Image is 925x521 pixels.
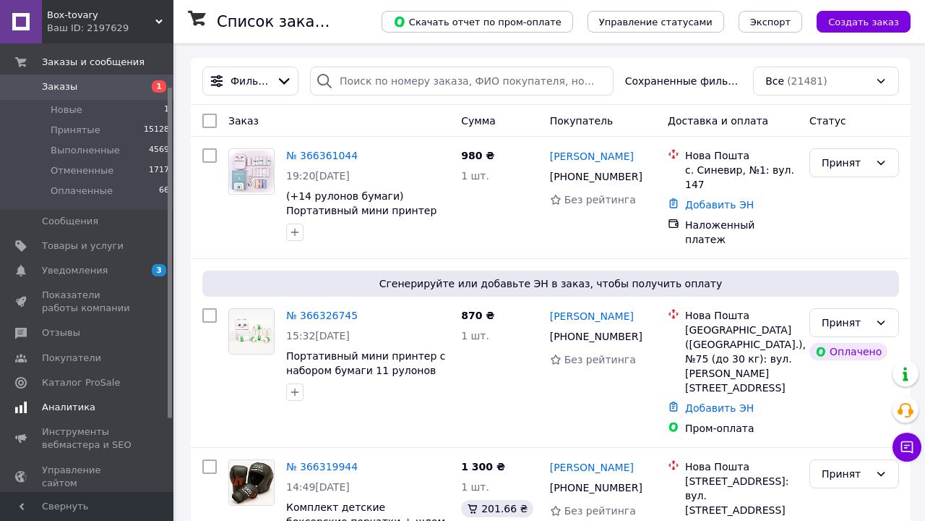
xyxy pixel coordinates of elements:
a: Создать заказ [802,15,911,27]
span: Товары и услуги [42,240,124,253]
span: Фильтры [231,74,270,88]
span: Управление статусами [599,17,713,27]
span: 15128 [144,124,169,137]
img: Фото товару [229,151,274,193]
div: Принят [822,315,869,331]
input: Поиск по номеру заказа, ФИО покупателя, номеру телефона, Email, номеру накладной [310,67,614,96]
span: Новые [51,103,82,117]
span: Сообщения [42,215,98,228]
span: Создать заказ [828,17,899,27]
span: Все [765,74,784,88]
div: Ваш ID: 2197629 [47,22,173,35]
span: 1 [164,103,169,117]
div: [STREET_ADDRESS]: вул. [STREET_ADDRESS] [685,474,798,517]
a: № 366361044 [286,150,358,161]
div: [GEOGRAPHIC_DATA] ([GEOGRAPHIC_DATA].), №75 (до 30 кг): вул. [PERSON_NAME][STREET_ADDRESS] [685,323,798,395]
a: № 366326745 [286,310,358,321]
img: Фото товару [229,309,274,354]
a: Фото товару [228,308,275,355]
span: 1 шт. [461,481,489,493]
span: [PHONE_NUMBER] [550,171,642,182]
span: 980 ₴ [461,150,494,161]
span: Оплаченные [51,185,113,198]
span: 870 ₴ [461,310,494,321]
span: Сгенерируйте или добавьте ЭН в заказ, чтобы получить оплату [208,276,893,291]
a: (+14 рулонов бумаги) Портативный мини принтер детский карманный термопринтер с Bluetooth "Котик" [286,190,436,260]
a: Фото товару [228,148,275,195]
span: Box-tovary [47,9,155,22]
span: 1 шт. [461,330,489,342]
a: Добавить ЭН [685,199,754,211]
span: Выполненные [51,144,120,157]
span: Аналитика [42,401,95,414]
span: Без рейтинга [564,505,636,517]
div: Оплачено [809,343,887,360]
span: Заказ [228,115,259,127]
span: Доставка и оплата [668,115,768,127]
span: 4569 [149,144,169,157]
span: [PHONE_NUMBER] [550,331,642,342]
div: с. Синевир, №1: вул. 147 [685,163,798,192]
div: Принят [822,466,869,482]
span: 19:20[DATE] [286,170,350,182]
button: Управление статусами [588,11,724,33]
span: Статус [809,115,846,127]
span: 15:32[DATE] [286,330,350,342]
span: Отзывы [42,326,80,339]
span: Уведомления [42,264,108,277]
div: 201.66 ₴ [461,500,533,517]
span: Заказы и сообщения [42,56,145,69]
span: Без рейтинга [564,194,636,206]
span: Показатели работы компании [42,289,134,315]
span: Сохраненные фильтры: [625,74,742,88]
h1: Список заказов [217,13,341,30]
div: Принят [822,155,869,171]
div: Нова Пошта [685,148,798,163]
span: Каталог ProSale [42,376,120,389]
span: Управление сайтом [42,464,134,490]
a: [PERSON_NAME] [550,309,634,323]
span: 14:49[DATE] [286,481,350,493]
div: Нова Пошта [685,308,798,323]
span: Сумма [461,115,496,127]
span: Без рейтинга [564,354,636,365]
button: Создать заказ [817,11,911,33]
span: 66 [159,185,169,198]
a: [PERSON_NAME] [550,149,634,164]
img: Фото товару [229,460,274,505]
a: № 366319944 [286,461,358,473]
button: Скачать отчет по пром-оплате [382,11,573,33]
span: Инструменты вебмастера и SEO [42,425,134,452]
a: Портативный мини принтер с набором бумаги 11 рулонов (клейкая + белая), детский термопринтер с Bl... [286,350,445,405]
button: Экспорт [739,11,802,33]
span: 1717 [149,164,169,177]
span: 3 [152,264,166,276]
span: Принятые [51,124,100,137]
span: 1 шт. [461,170,489,182]
span: 1 300 ₴ [461,461,505,473]
button: Чат с покупателем [892,433,921,462]
div: Пром-оплата [685,421,798,436]
div: Наложенный платеж [685,218,798,247]
span: 1 [152,80,166,93]
a: Добавить ЭН [685,402,754,414]
a: [PERSON_NAME] [550,460,634,475]
span: Скачать отчет по пром-оплате [393,15,562,28]
span: Покупатель [550,115,614,127]
span: [PHONE_NUMBER] [550,482,642,494]
span: Покупатели [42,352,101,365]
span: Заказы [42,80,77,93]
span: (21481) [787,75,827,87]
span: Отмененные [51,164,113,177]
span: Экспорт [750,17,791,27]
div: Нова Пошта [685,459,798,474]
a: Фото товару [228,459,275,506]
